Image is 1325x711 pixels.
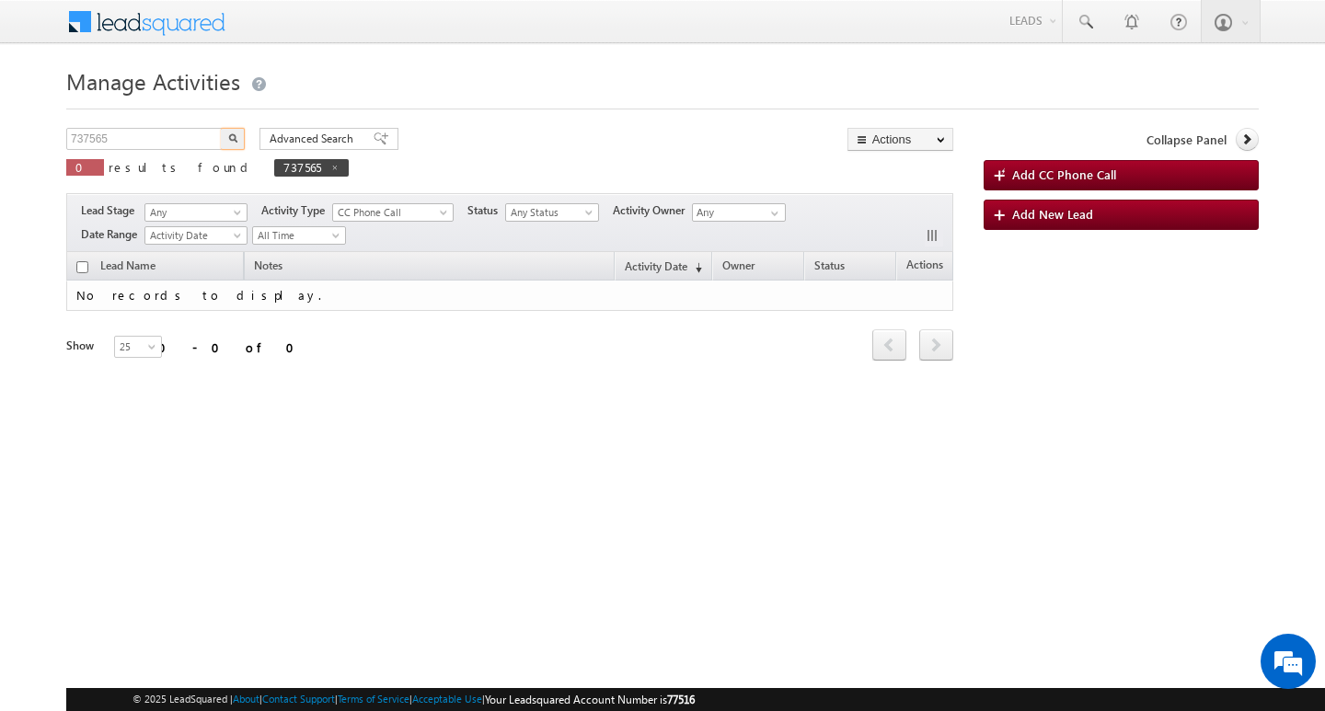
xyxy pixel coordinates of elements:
[485,693,695,706] span: Your Leadsquared Account Number is
[814,258,845,272] span: Status
[667,693,695,706] span: 77516
[145,204,241,221] span: Any
[115,338,164,355] span: 25
[692,203,786,222] input: Type to Search
[228,133,237,143] img: Search
[722,258,755,272] span: Owner
[262,693,335,705] a: Contact Support
[847,128,953,151] button: Actions
[252,226,346,245] a: All Time
[505,203,599,222] a: Any Status
[338,693,409,705] a: Terms of Service
[144,226,248,245] a: Activity Date
[872,329,906,361] span: prev
[144,203,248,222] a: Any
[332,203,454,222] a: CC Phone Call
[76,261,88,273] input: Check all records
[145,227,241,244] span: Activity Date
[114,336,162,358] a: 25
[66,281,953,311] td: No records to display.
[506,204,593,221] span: Any Status
[132,691,695,708] span: © 2025 LeadSquared | | | | |
[897,255,952,279] span: Actions
[872,331,906,361] a: prev
[253,227,340,244] span: All Time
[919,329,953,361] span: next
[333,204,444,221] span: CC Phone Call
[158,337,305,358] div: 0 - 0 of 0
[233,693,259,705] a: About
[81,226,144,243] span: Date Range
[687,260,702,275] span: (sorted descending)
[81,202,142,219] span: Lead Stage
[109,159,255,175] span: results found
[75,159,95,175] span: 0
[283,159,321,175] span: 737565
[91,256,165,280] span: Lead Name
[245,256,292,280] span: Notes
[613,202,692,219] span: Activity Owner
[919,331,953,361] a: next
[270,131,359,147] span: Advanced Search
[1146,132,1227,148] span: Collapse Panel
[761,204,784,223] a: Show All Items
[66,338,99,354] div: Show
[616,256,711,280] a: Activity Date(sorted descending)
[1012,206,1093,222] span: Add New Lead
[467,202,505,219] span: Status
[66,66,240,96] span: Manage Activities
[412,693,482,705] a: Acceptable Use
[1012,166,1116,182] span: Add CC Phone Call
[261,202,332,219] span: Activity Type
